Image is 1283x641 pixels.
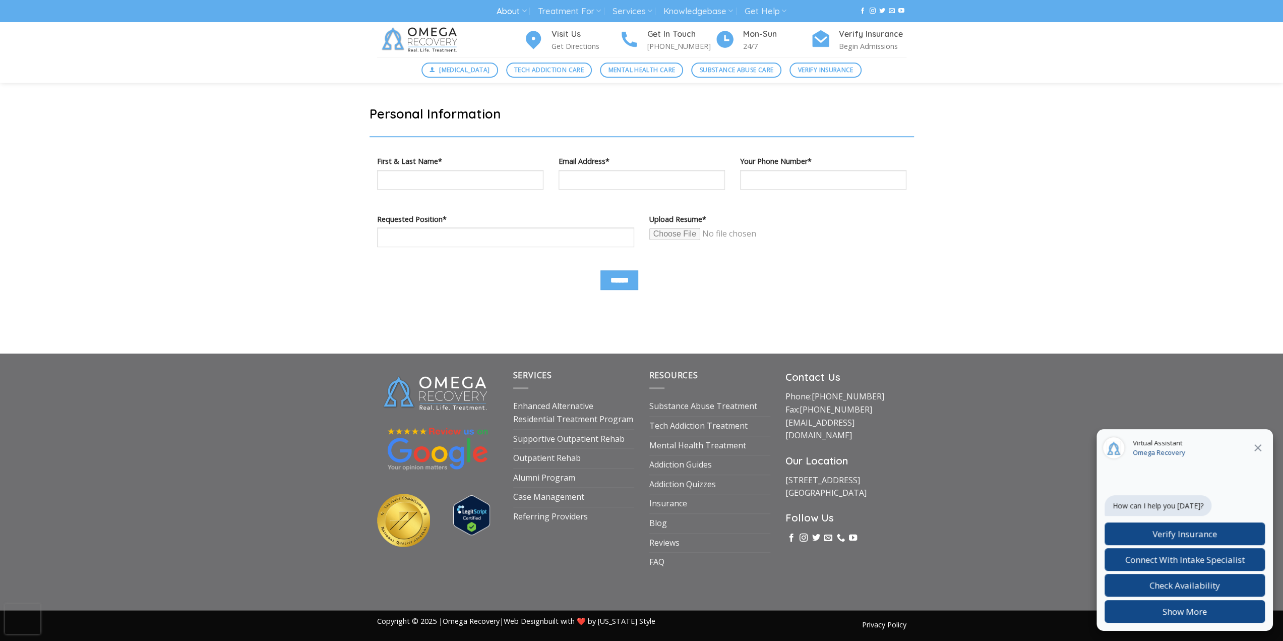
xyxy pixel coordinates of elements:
a: Follow on Instagram [869,8,875,15]
a: Addiction Guides [649,455,712,475]
a: Knowledgebase [663,2,733,21]
a: Follow on Twitter [879,8,885,15]
h4: Mon-Sun [743,28,811,41]
iframe: reCAPTCHA [5,604,40,634]
h2: Personal Information [370,105,914,122]
a: Mental Health Treatment [649,436,746,455]
a: Tech Addiction Treatment [649,417,748,436]
span: Services [513,370,552,381]
a: [EMAIL_ADDRESS][DOMAIN_NAME] [785,417,854,441]
span: Verify Insurance [798,65,853,75]
a: Privacy Policy [862,620,906,629]
p: Get Directions [552,40,619,52]
a: Addiction Quizzes [649,475,716,494]
p: Phone: Fax: [785,390,906,442]
a: Follow on Instagram [800,534,808,543]
p: 24/7 [743,40,811,52]
a: [STREET_ADDRESS][GEOGRAPHIC_DATA] [785,475,867,499]
p: Begin Admissions [839,40,906,52]
a: Outpatient Rehab [513,449,581,468]
img: Verify Approval for www.omegarecovery.org [453,495,490,535]
img: Omega Recovery [377,22,465,57]
a: Get In Touch [PHONE_NUMBER] [619,28,715,52]
span: Resources [649,370,698,381]
span: Tech Addiction Care [514,65,584,75]
label: Requested Position* [377,213,634,225]
a: About [497,2,526,21]
a: Case Management [513,488,584,507]
span: [MEDICAL_DATA] [439,65,490,75]
a: Enhanced Alternative Residential Treatment Program [513,397,634,429]
a: Tech Addiction Care [506,63,592,78]
a: Send us an email [824,534,832,543]
a: Follow on Facebook [860,8,866,15]
a: Insurance [649,494,687,513]
a: Send us an email [889,8,895,15]
a: Services [612,2,652,21]
h3: Follow Us [785,510,906,526]
a: Verify LegitScript Approval for www.omegarecovery.org [453,509,490,520]
a: Mental Health Care [600,63,683,78]
a: Follow on YouTube [898,8,904,15]
form: Contact form [377,105,906,313]
h3: Our Location [785,453,906,469]
label: Your Phone Number* [740,155,906,167]
h4: Visit Us [552,28,619,41]
a: Follow on Twitter [812,534,820,543]
a: Visit Us Get Directions [523,28,619,52]
a: FAQ [649,553,664,572]
a: Follow on Facebook [787,534,796,543]
strong: Contact Us [785,371,840,383]
a: Reviews [649,534,680,553]
a: Web Design [504,616,544,626]
a: Alumni Program [513,469,575,488]
a: Verify Insurance [789,63,862,78]
a: [MEDICAL_DATA] [421,63,498,78]
h4: Get In Touch [647,28,715,41]
a: Treatment For [538,2,601,21]
a: Blog [649,514,667,533]
a: Get Help [745,2,786,21]
a: [PHONE_NUMBER] [800,404,872,415]
a: Call us [836,534,844,543]
p: [PHONE_NUMBER] [647,40,715,52]
a: Substance Abuse Treatment [649,397,757,416]
label: Email Address* [559,155,725,167]
a: Supportive Outpatient Rehab [513,430,625,449]
h4: Verify Insurance [839,28,906,41]
a: Omega Recovery [443,616,500,626]
label: Upload Resume* [649,213,906,225]
a: Referring Providers [513,507,588,527]
span: Mental Health Care [608,65,675,75]
span: Substance Abuse Care [700,65,773,75]
a: Verify Insurance Begin Admissions [811,28,906,52]
a: [PHONE_NUMBER] [812,391,884,402]
a: Substance Abuse Care [691,63,781,78]
a: Follow on YouTube [849,534,857,543]
label: First & Last Name* [377,155,543,167]
span: Copyright © 2025 | | built with ❤️ by [US_STATE] Style [377,616,655,626]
